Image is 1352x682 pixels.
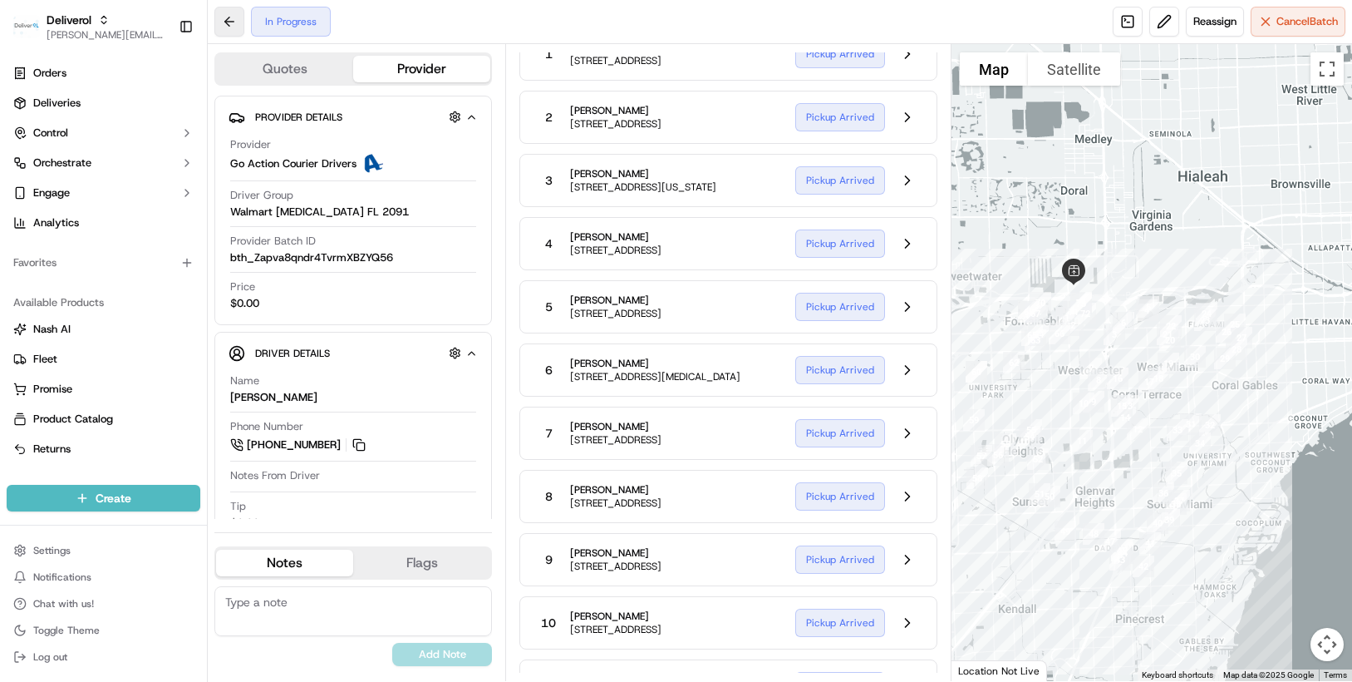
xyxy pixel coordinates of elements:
[545,551,553,568] span: 9
[1153,309,1188,343] div: 22
[570,117,661,131] span: [STREET_ADDRESS]
[1142,670,1213,681] button: Keyboard shortcuts
[545,425,553,442] span: 7
[47,12,91,28] button: Deliverol
[981,437,1015,472] div: 56
[10,365,134,395] a: 📗Knowledge Base
[1056,294,1091,329] div: 71
[1132,364,1167,399] div: 17
[545,299,553,315] span: 5
[1131,289,1166,324] div: 5
[7,485,200,511] button: Create
[353,550,490,576] button: Flags
[988,427,1023,462] div: 55
[1076,384,1111,419] div: 9
[7,289,200,316] div: Available Products
[1193,14,1236,29] span: Reassign
[17,373,30,387] div: 📗
[33,597,94,610] span: Chat with us!
[956,660,1010,681] img: Google
[1133,526,1168,561] div: 41
[33,442,71,457] span: Returns
[33,571,91,584] span: Notifications
[7,592,200,615] button: Chat with us!
[230,373,259,388] span: Name
[230,234,316,249] span: Provider Batch ID
[138,303,144,316] span: •
[545,46,553,62] span: 1
[230,279,255,294] span: Price
[7,619,200,642] button: Toggle Theme
[1146,476,1181,511] div: 36
[17,216,111,230] div: Past conversations
[17,242,43,269] img: Chris Sexton
[216,56,353,82] button: Quotes
[230,137,271,152] span: Provider
[230,296,259,311] span: $0.00
[255,347,330,360] span: Driver Details
[33,126,68,141] span: Control
[570,54,661,67] span: [STREET_ADDRESS]
[7,316,200,343] button: Nash AI
[138,258,144,271] span: •
[117,412,201,425] a: Powered byPylon
[17,67,302,93] p: Welcome 👋
[283,164,302,184] button: Start new chat
[1150,317,1185,352] div: 21
[1219,332,1254,367] div: 28
[1015,318,1050,353] div: 65
[33,352,57,367] span: Fleet
[1022,477,1057,511] div: 51
[7,376,200,403] button: Promise
[1014,413,1049,447] div: 53
[959,354,994,389] div: 61
[33,322,71,337] span: Nash AI
[33,215,79,230] span: Analytics
[1106,305,1141,340] div: 6
[13,15,40,38] img: Deliverol
[570,420,661,433] span: [PERSON_NAME]
[1158,487,1193,521] div: 38
[570,167,716,180] span: [PERSON_NAME]
[35,159,65,189] img: 3776934990710_d1fed792ec724c72f789_72.jpg
[1159,456,1194,491] div: 35
[17,17,50,50] img: Nash
[1064,285,1099,320] div: 74
[1324,670,1347,680] a: Terms (opens in new tab)
[956,403,991,437] div: 59
[157,372,267,388] span: API Documentation
[13,442,194,457] a: Returns
[33,412,113,427] span: Product Catalog
[570,497,661,510] span: [STREET_ADDRESS]
[52,258,135,271] span: [PERSON_NAME]
[230,250,393,265] span: bth_Zapva8qndr4TvrmXBZYQ56
[7,7,172,47] button: DeliverolDeliverol[PERSON_NAME][EMAIL_ADDRESS][PERSON_NAME][DOMAIN_NAME]
[33,96,81,111] span: Deliveries
[570,483,661,497] span: [PERSON_NAME]
[1224,320,1259,355] div: 27
[545,235,553,252] span: 4
[255,111,342,124] span: Provider Details
[1207,341,1242,376] div: 29
[33,66,66,81] span: Orders
[7,539,200,562] button: Settings
[230,188,293,203] span: Driver Group
[545,172,553,189] span: 3
[545,109,553,126] span: 2
[147,303,181,316] span: [DATE]
[1151,346,1186,381] div: 19
[7,180,200,206] button: Engage
[13,322,194,337] a: Nash AI
[570,610,661,623] span: [PERSON_NAME]
[47,28,165,42] span: [PERSON_NAME][EMAIL_ADDRESS][PERSON_NAME][DOMAIN_NAME]
[363,154,383,174] img: ActionCourier.png
[52,303,135,316] span: [PERSON_NAME]
[13,352,194,367] a: Fleet
[75,175,229,189] div: We're available if you need us!
[570,294,661,307] span: [PERSON_NAME]
[1104,388,1139,423] div: 15
[1011,294,1046,329] div: 69
[1074,351,1109,386] div: 7
[1162,483,1197,518] div: 37
[1081,363,1116,398] div: 8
